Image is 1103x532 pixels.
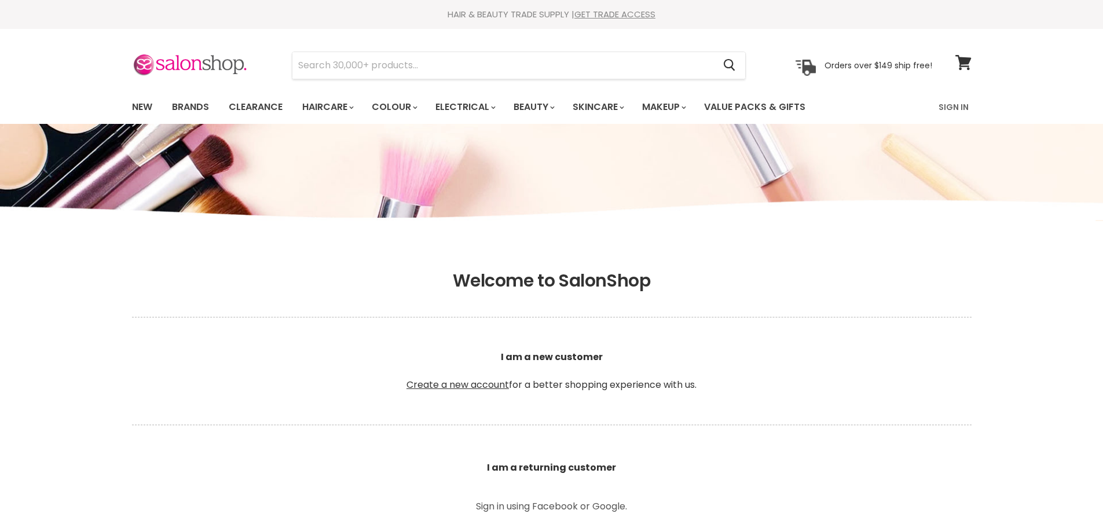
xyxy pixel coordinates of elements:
a: Haircare [294,95,361,119]
a: New [123,95,161,119]
a: Makeup [633,95,693,119]
a: Skincare [564,95,631,119]
input: Search [292,52,714,79]
a: Electrical [427,95,503,119]
a: Create a new account [406,378,509,391]
a: Beauty [505,95,562,119]
a: Colour [363,95,424,119]
div: HAIR & BEAUTY TRADE SUPPLY | [118,9,986,20]
ul: Main menu [123,90,873,124]
a: Brands [163,95,218,119]
h1: Welcome to SalonShop [132,270,972,291]
a: Value Packs & Gifts [695,95,814,119]
p: for a better shopping experience with us. [132,322,972,420]
a: Clearance [220,95,291,119]
b: I am a new customer [501,350,603,364]
form: Product [292,52,746,79]
b: I am a returning customer [487,461,616,474]
p: Sign in using Facebook or Google. [422,502,682,511]
a: Sign In [932,95,976,119]
p: Orders over $149 ship free! [824,60,932,70]
nav: Main [118,90,986,124]
button: Search [714,52,745,79]
a: GET TRADE ACCESS [574,8,655,20]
